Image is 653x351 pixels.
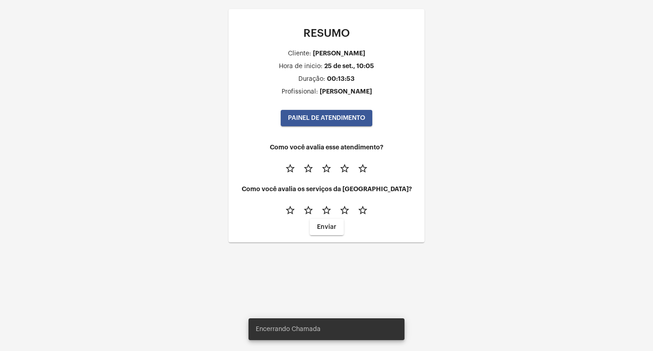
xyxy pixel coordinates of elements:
[320,88,372,95] div: [PERSON_NAME]
[339,205,350,216] mat-icon: star_border
[285,163,296,174] mat-icon: star_border
[282,89,318,95] div: Profissional:
[303,205,314,216] mat-icon: star_border
[321,163,332,174] mat-icon: star_border
[236,186,417,193] h4: Como você avalia os serviços da [GEOGRAPHIC_DATA]?
[357,163,368,174] mat-icon: star_border
[317,224,336,230] span: Enviar
[313,50,365,57] div: [PERSON_NAME]
[279,63,322,70] div: Hora de inicio:
[236,144,417,151] h4: Como você avalia esse atendimento?
[303,163,314,174] mat-icon: star_border
[357,205,368,216] mat-icon: star_border
[236,27,417,39] p: RESUMO
[321,205,332,216] mat-icon: star_border
[281,110,372,126] button: PAINEL DE ATENDIMENTO
[298,76,325,83] div: Duração:
[256,325,321,334] span: Encerrando Chamada
[339,163,350,174] mat-icon: star_border
[324,63,374,69] div: 25 de set., 10:05
[285,205,296,216] mat-icon: star_border
[327,75,355,82] div: 00:13:53
[288,115,365,121] span: PAINEL DE ATENDIMENTO
[288,50,311,57] div: Cliente:
[310,219,344,235] button: Enviar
